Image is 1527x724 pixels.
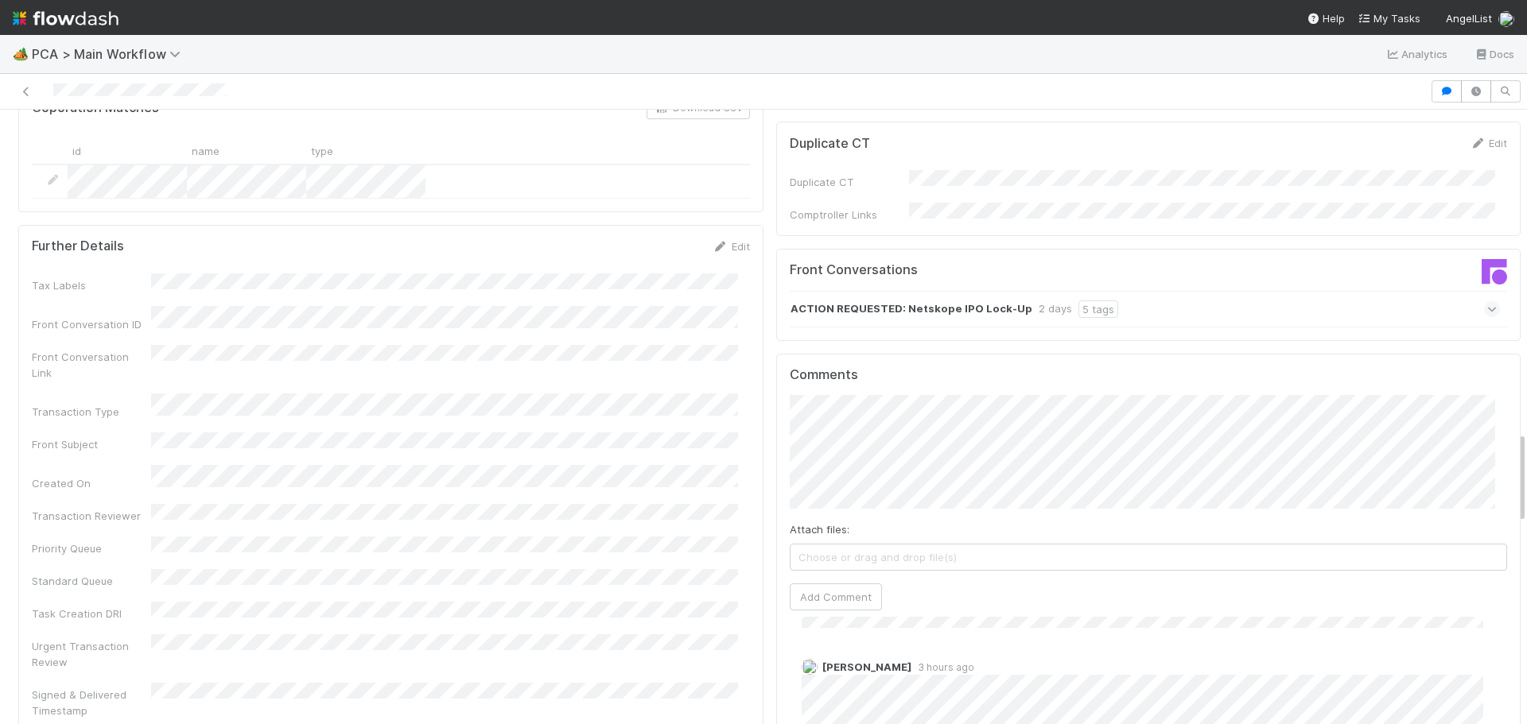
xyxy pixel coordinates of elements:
[187,138,306,163] div: name
[1039,300,1072,318] div: 2 days
[32,573,151,589] div: Standard Queue
[791,300,1032,318] strong: ACTION REQUESTED: Netskope IPO Lock-Up
[13,5,119,32] img: logo-inverted-e16ddd16eac7371096b0.svg
[1385,45,1448,64] a: Analytics
[32,316,151,332] div: Front Conversation ID
[790,207,909,223] div: Comptroller Links
[32,46,188,62] span: PCA > Main Workflow
[32,540,151,556] div: Priority Queue
[32,277,151,293] div: Tax Labels
[822,660,911,673] span: [PERSON_NAME]
[13,47,29,60] span: 🏕️
[1358,10,1420,26] a: My Tasks
[32,349,151,381] div: Front Conversation Link
[1307,10,1345,26] div: Help
[68,138,187,163] div: id
[790,136,870,152] h5: Duplicate CT
[1446,12,1492,25] span: AngelList
[32,508,151,524] div: Transaction Reviewer
[32,638,151,670] div: Urgent Transaction Review
[306,138,425,163] div: type
[790,174,909,190] div: Duplicate CT
[1358,12,1420,25] span: My Tasks
[790,521,849,537] label: Attach files:
[1498,11,1514,27] img: avatar_28c6a484-83f6-4d9b-aa3b-1410a709a33e.png
[32,404,151,420] div: Transaction Type
[790,583,882,610] button: Add Comment
[32,238,124,254] h5: Further Details
[911,661,974,673] span: 3 hours ago
[790,367,1508,383] h5: Comments
[1470,137,1507,149] a: Edit
[1078,300,1118,318] div: 5 tags
[790,262,1137,278] h5: Front Conversations
[32,687,151,718] div: Signed & Delivered Timestamp
[1474,45,1514,64] a: Docs
[802,659,818,675] img: avatar_ba0ef937-97b0-4cb1-a734-c46f876909ef.png
[713,240,750,253] a: Edit
[791,544,1507,570] span: Choose or drag and drop file(s)
[1482,259,1507,285] img: front-logo-b4b721b83371efbadf0a.svg
[32,436,151,452] div: Front Subject
[32,606,151,621] div: Task Creation DRI
[32,475,151,491] div: Created On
